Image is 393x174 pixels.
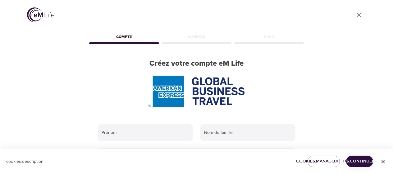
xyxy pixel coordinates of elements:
img: AmEx%20GBT%20logo.png [149,76,244,107]
a: close [351,7,366,22]
button: cookies.manageButton [308,156,340,167]
h2: Créez votre compte eM Life [88,59,305,68]
span: cookies.manageButton [313,158,335,165]
button: cookies.continueButton [346,156,373,167]
img: logo [27,7,54,22]
span: cookies.continueButton [351,158,368,165]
